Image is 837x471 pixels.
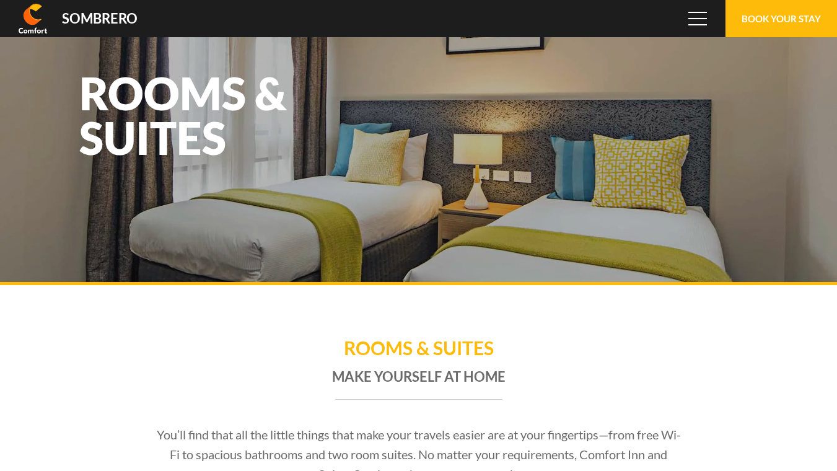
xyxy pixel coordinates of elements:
[62,12,138,25] div: Sombrero
[128,335,710,366] h1: Rooms & Suites
[128,366,710,400] h2: Make yourself at home
[688,12,707,25] span: Menu
[79,71,420,160] h1: Rooms & Suites
[19,4,47,33] img: Comfort Inn & Suites Sombrero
